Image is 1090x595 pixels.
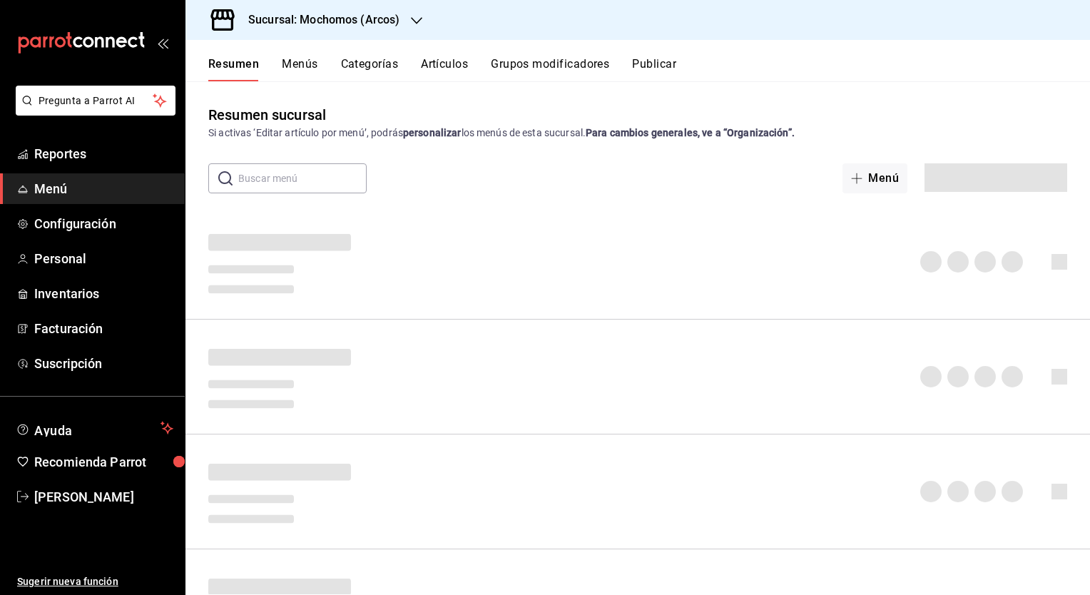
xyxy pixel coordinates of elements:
div: Resumen sucursal [208,104,326,126]
span: Menú [34,179,173,198]
button: Artículos [421,57,468,81]
button: Menús [282,57,317,81]
span: Recomienda Parrot [34,452,173,472]
span: Personal [34,249,173,268]
strong: personalizar [403,127,462,138]
button: Pregunta a Parrot AI [16,86,175,116]
span: Ayuda [34,419,155,437]
strong: Para cambios generales, ve a “Organización”. [586,127,795,138]
button: Categorías [341,57,399,81]
span: Suscripción [34,354,173,373]
input: Buscar menú [238,164,367,193]
h3: Sucursal: Mochomos (Arcos) [237,11,399,29]
button: open_drawer_menu [157,37,168,49]
div: navigation tabs [208,57,1090,81]
div: Si activas ‘Editar artículo por menú’, podrás los menús de esta sucursal. [208,126,1067,141]
span: [PERSON_NAME] [34,487,173,507]
span: Reportes [34,144,173,163]
button: Resumen [208,57,259,81]
span: Facturación [34,319,173,338]
span: Inventarios [34,284,173,303]
span: Pregunta a Parrot AI [39,93,153,108]
button: Menú [842,163,907,193]
button: Grupos modificadores [491,57,609,81]
button: Publicar [632,57,676,81]
span: Sugerir nueva función [17,574,173,589]
a: Pregunta a Parrot AI [10,103,175,118]
span: Configuración [34,214,173,233]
